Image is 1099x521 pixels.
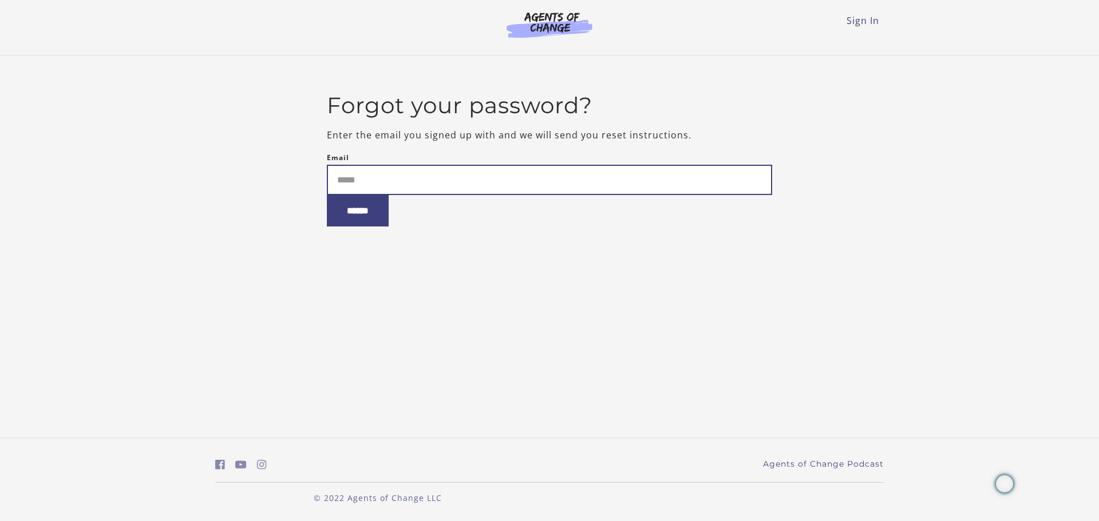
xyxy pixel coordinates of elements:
i: https://www.facebook.com/groups/aswbtestprep (Open in a new window) [215,459,225,470]
p: © 2022 Agents of Change LLC [215,492,540,504]
a: Agents of Change Podcast [763,458,884,470]
label: Email [327,151,349,165]
a: Sign In [847,14,879,27]
a: https://www.facebook.com/groups/aswbtestprep (Open in a new window) [215,456,225,473]
h2: Forgot your password? [327,92,773,119]
i: https://www.instagram.com/agentsofchangeprep/ (Open in a new window) [257,459,267,470]
a: https://www.instagram.com/agentsofchangeprep/ (Open in a new window) [257,456,267,473]
a: https://www.youtube.com/c/AgentsofChangeTestPrepbyMeaganMitchell (Open in a new window) [235,456,247,473]
i: https://www.youtube.com/c/AgentsofChangeTestPrepbyMeaganMitchell (Open in a new window) [235,459,247,470]
img: Agents of Change Logo [495,11,604,38]
p: Enter the email you signed up with and we will send you reset instructions. [327,128,773,142]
